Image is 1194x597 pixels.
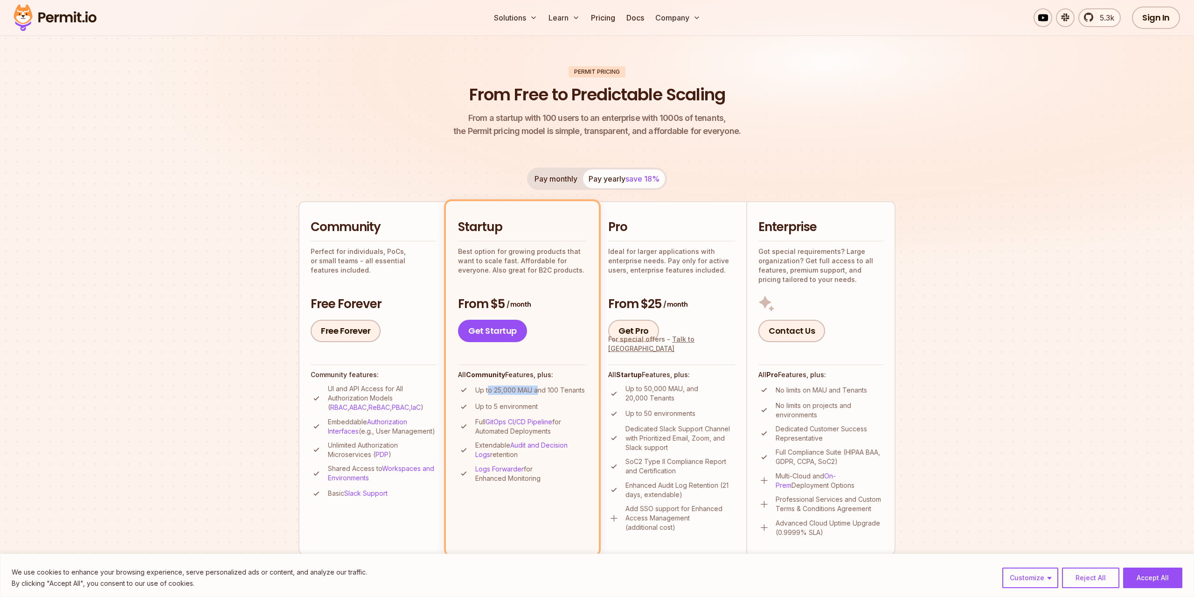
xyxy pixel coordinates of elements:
button: Customize [1002,568,1058,588]
span: / month [663,300,687,309]
strong: Community [466,371,505,379]
p: Best option for growing products that want to scale fast. Affordable for everyone. Also great for... [458,247,587,275]
p: Up to 25,000 MAU and 100 Tenants [475,386,585,395]
p: Professional Services and Custom Terms & Conditions Agreement [776,495,883,513]
a: Free Forever [311,320,381,342]
p: Full for Automated Deployments [475,417,587,436]
a: Logs Forwarder [475,465,524,473]
img: Permit logo [9,2,101,34]
h3: Free Forever [311,296,437,313]
h2: Community [311,219,437,236]
p: Up to 50,000 MAU, and 20,000 Tenants [625,384,735,403]
p: Got special requirements? Large organization? Get full access to all features, premium support, a... [758,247,883,284]
p: UI and API Access for All Authorization Models ( , , , , ) [328,384,437,412]
p: Advanced Cloud Uptime Upgrade (0.9999% SLA) [776,519,883,537]
p: No limits on MAU and Tenants [776,386,867,395]
p: Full Compliance Suite (HIPAA BAA, GDPR, CCPA, SoC2) [776,448,883,466]
p: the Permit pricing model is simple, transparent, and affordable for everyone. [453,112,741,138]
h2: Enterprise [758,219,883,236]
div: Permit Pricing [569,66,625,77]
p: Unlimited Authorization Microservices ( ) [328,441,437,459]
h2: Startup [458,219,587,236]
p: No limits on projects and environments [776,401,883,420]
a: Get Pro [608,320,659,342]
h4: Community features: [311,370,437,379]
button: Reject All [1062,568,1119,588]
p: Dedicated Slack Support Channel with Prioritized Email, Zoom, and Slack support [625,424,735,452]
button: Accept All [1123,568,1182,588]
a: IaC [411,403,421,411]
span: From a startup with 100 users to an enterprise with 1000s of tenants, [453,112,741,125]
p: Add SSO support for Enhanced Access Management (additional cost) [625,504,735,532]
h4: All Features, plus: [758,370,883,379]
p: Multi-Cloud and Deployment Options [776,471,883,490]
a: Contact Us [758,320,825,342]
p: Up to 50 environments [625,409,695,418]
p: Dedicated Customer Success Representative [776,424,883,443]
p: SoC2 Type II Compliance Report and Certification [625,457,735,476]
h2: Pro [608,219,735,236]
p: Extendable retention [475,441,587,459]
button: Learn [545,8,583,27]
p: for Enhanced Monitoring [475,464,587,483]
a: Pricing [587,8,619,27]
h3: From $25 [608,296,735,313]
p: Basic [328,489,388,498]
a: Audit and Decision Logs [475,441,568,458]
a: PDP [375,450,389,458]
a: Authorization Interfaces [328,418,407,435]
p: Ideal for larger applications with enterprise needs. Pay only for active users, enterprise featur... [608,247,735,275]
h4: All Features, plus: [608,370,735,379]
a: GitOps CI/CD Pipeline [486,418,552,426]
h3: From $5 [458,296,587,313]
a: ABAC [349,403,367,411]
h1: From Free to Predictable Scaling [469,83,725,106]
a: Docs [623,8,648,27]
button: Pay monthly [529,169,583,188]
a: 5.3k [1078,8,1121,27]
a: RBAC [330,403,347,411]
strong: Startup [616,371,642,379]
p: By clicking "Accept All", you consent to our use of cookies. [12,578,367,589]
a: PBAC [392,403,409,411]
p: Enhanced Audit Log Retention (21 days, extendable) [625,481,735,499]
button: Solutions [490,8,541,27]
a: Get Startup [458,320,527,342]
p: Perfect for individuals, PoCs, or small teams - all essential features included. [311,247,437,275]
div: For special offers - [608,335,735,353]
span: / month [507,300,531,309]
p: Embeddable (e.g., User Management) [328,417,437,436]
strong: Pro [766,371,778,379]
a: Slack Support [344,489,388,497]
p: We use cookies to enhance your browsing experience, serve personalized ads or content, and analyz... [12,567,367,578]
p: Up to 5 environment [475,402,538,411]
span: 5.3k [1094,12,1114,23]
h4: All Features, plus: [458,370,587,379]
a: Sign In [1132,7,1180,29]
a: ReBAC [368,403,390,411]
p: Shared Access to [328,464,437,483]
a: On-Prem [776,472,836,489]
button: Company [652,8,704,27]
